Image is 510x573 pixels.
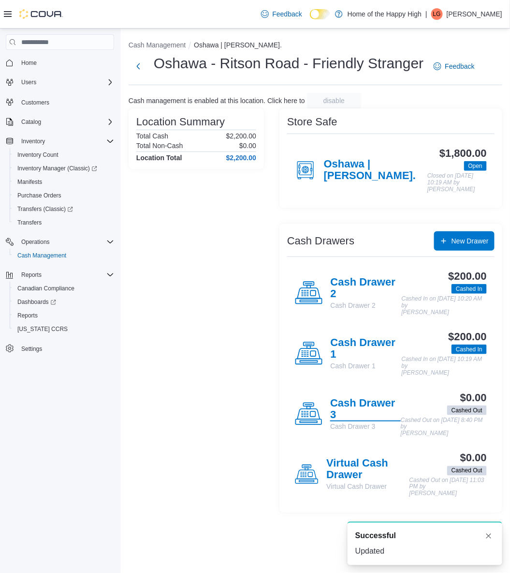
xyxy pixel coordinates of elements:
span: Users [21,78,36,86]
span: [US_STATE] CCRS [17,325,68,333]
span: Feedback [445,61,475,71]
p: Virtual Cash Drawer [326,482,409,492]
p: Home of the Happy High [348,8,422,20]
span: Inventory Manager (Classic) [14,163,114,174]
h4: Cash Drawer 3 [330,397,401,422]
span: Cashed Out [452,467,482,475]
a: [US_STATE] CCRS [14,323,72,335]
img: Cova [19,9,63,19]
span: Dashboards [14,296,114,308]
p: Closed on [DATE] 10:19 AM by [PERSON_NAME] [427,173,487,193]
span: Settings [17,343,114,355]
div: Updated [355,546,495,558]
span: disable [323,96,345,106]
span: Inventory [21,137,45,145]
p: Cashed In on [DATE] 10:20 AM by [PERSON_NAME] [402,296,487,316]
a: Transfers (Classic) [10,202,118,216]
span: Cash Management [14,250,114,261]
a: Cash Management [14,250,70,261]
span: Successful [355,530,396,542]
span: Settings [21,345,42,353]
h3: $1,800.00 [439,148,487,159]
span: Manifests [14,176,114,188]
span: Reports [17,312,38,319]
p: $0.00 [239,142,256,150]
h3: $200.00 [449,271,487,282]
button: Purchase Orders [10,189,118,202]
a: Feedback [430,57,479,76]
a: Dashboards [14,296,60,308]
button: Canadian Compliance [10,282,118,295]
a: Reports [14,310,42,321]
span: Transfers [17,219,42,226]
h3: $200.00 [449,331,487,343]
h3: $0.00 [460,392,487,404]
span: Feedback [273,9,302,19]
span: Inventory Count [14,149,114,161]
span: Inventory Manager (Classic) [17,165,97,172]
span: Transfers [14,217,114,228]
div: Notification [355,530,495,542]
span: Cashed In [452,284,487,294]
button: disable [307,93,361,108]
input: Dark Mode [310,9,330,19]
p: Cashed Out on [DATE] 8:40 PM by [PERSON_NAME] [401,417,487,437]
button: New Drawer [434,231,495,251]
span: Cashed In [456,285,482,293]
span: Dark Mode [310,19,310,20]
span: Dashboards [17,298,56,306]
a: Dashboards [10,295,118,309]
h4: Oshawa | [PERSON_NAME]. [324,158,427,182]
span: Home [21,59,37,67]
p: Cash management is enabled at this location. Click here to [129,97,305,105]
a: Purchase Orders [14,190,65,201]
button: Reports [2,268,118,282]
span: Canadian Compliance [17,285,74,292]
button: Operations [17,236,54,248]
span: Open [464,161,487,171]
button: Oshawa | [PERSON_NAME]. [194,41,282,49]
button: Customers [2,95,118,109]
h3: Cash Drawers [287,235,354,247]
h4: Virtual Cash Drawer [326,458,409,482]
span: Customers [21,99,49,106]
span: Open [468,162,482,170]
span: Inventory [17,136,114,147]
button: Cash Management [129,41,186,49]
button: Home [2,56,118,70]
h6: Total Cash [136,132,168,140]
span: Canadian Compliance [14,283,114,294]
span: Washington CCRS [14,323,114,335]
p: Cashed In on [DATE] 10:19 AM by [PERSON_NAME] [402,356,487,376]
p: | [425,8,427,20]
a: Home [17,57,41,69]
p: Cash Drawer 3 [330,422,401,431]
span: Customers [17,96,114,108]
button: [US_STATE] CCRS [10,322,118,336]
nav: Complex example [6,52,114,381]
span: Catalog [17,116,114,128]
button: Dismiss toast [483,530,495,542]
button: Transfers [10,216,118,229]
button: Inventory [2,135,118,148]
span: Operations [17,236,114,248]
span: LG [433,8,441,20]
span: Manifests [17,178,42,186]
a: Feedback [257,4,306,24]
button: Catalog [2,115,118,129]
span: Reports [14,310,114,321]
p: Cashed Out on [DATE] 11:03 PM by [PERSON_NAME] [409,478,487,498]
button: Inventory Count [10,148,118,162]
span: Cashed In [456,345,482,354]
a: Manifests [14,176,46,188]
span: Catalog [21,118,41,126]
button: Inventory [17,136,49,147]
h6: Total Non-Cash [136,142,183,150]
a: Transfers (Classic) [14,203,77,215]
p: Cash Drawer 2 [331,301,402,310]
button: Users [2,75,118,89]
h4: Cash Drawer 2 [331,276,402,301]
button: Catalog [17,116,45,128]
nav: An example of EuiBreadcrumbs [129,40,502,52]
span: Purchase Orders [17,192,61,199]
